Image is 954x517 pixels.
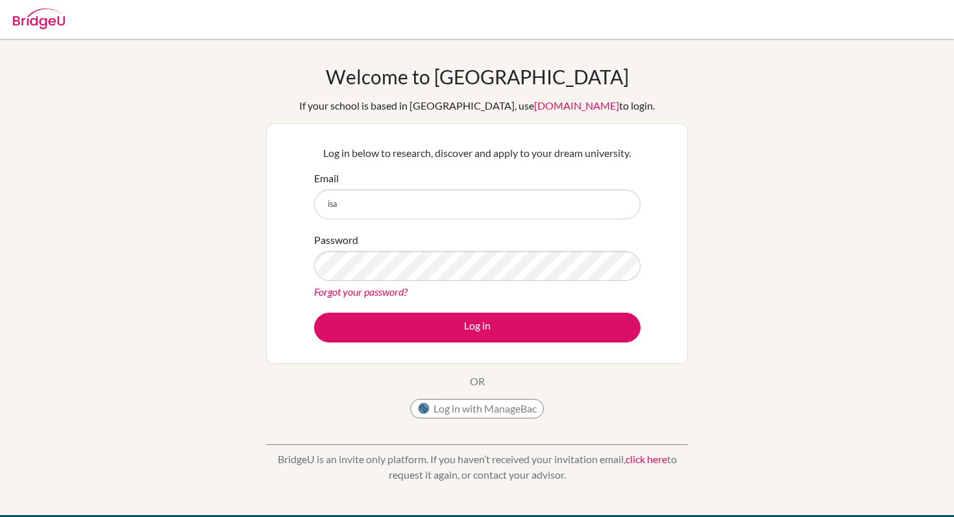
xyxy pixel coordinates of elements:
label: Email [314,171,339,186]
h1: Welcome to [GEOGRAPHIC_DATA] [326,65,629,88]
p: OR [470,374,485,389]
a: Forgot your password? [314,285,408,298]
a: [DOMAIN_NAME] [534,99,619,112]
button: Log in [314,313,641,343]
button: Log in with ManageBac [410,399,544,418]
label: Password [314,232,358,248]
a: click here [626,453,667,465]
div: If your school is based in [GEOGRAPHIC_DATA], use to login. [299,98,655,114]
p: Log in below to research, discover and apply to your dream university. [314,145,641,161]
img: Bridge-U [13,8,65,29]
p: BridgeU is an invite only platform. If you haven’t received your invitation email, to request it ... [266,451,688,483]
